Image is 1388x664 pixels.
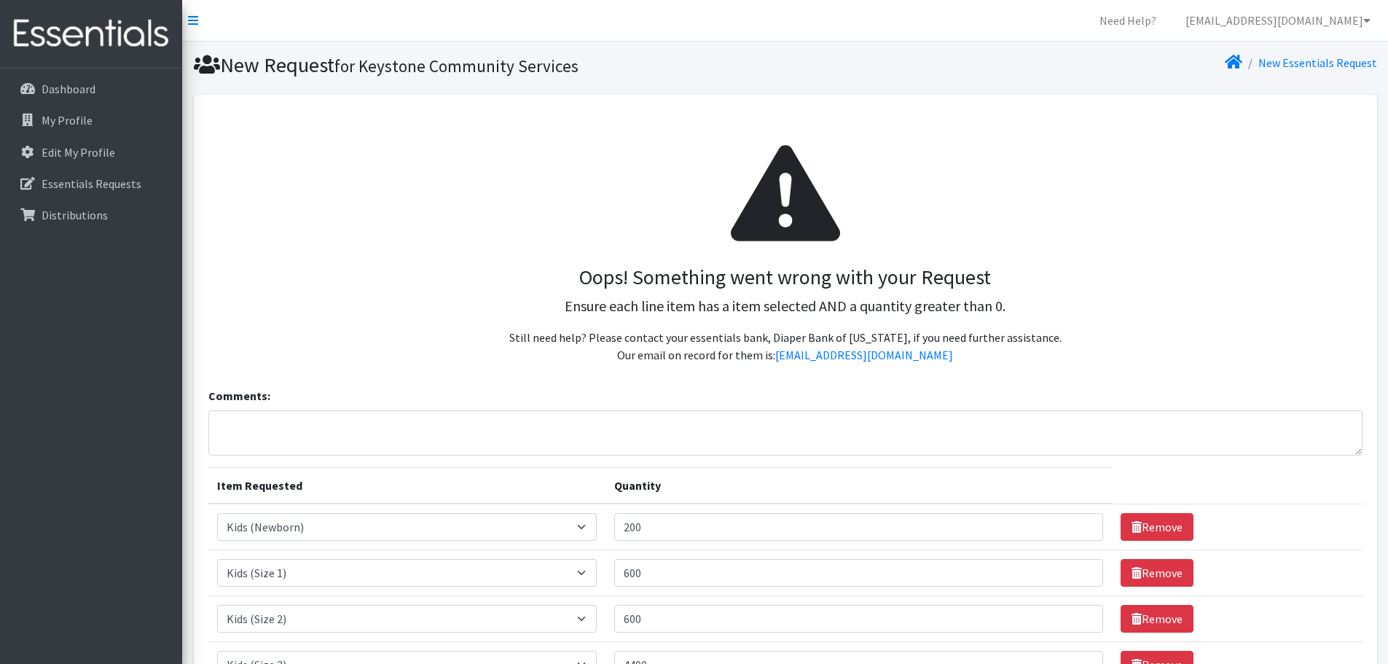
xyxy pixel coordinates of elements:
[6,169,176,198] a: Essentials Requests
[220,329,1351,364] p: Still need help? Please contact your essentials bank, Diaper Bank of [US_STATE], if you need furt...
[220,295,1351,317] p: Ensure each line item has a item selected AND a quantity greater than 0.
[1258,55,1377,70] a: New Essentials Request
[334,55,579,77] small: for Keystone Community Services
[42,82,95,96] p: Dashboard
[6,9,176,58] img: HumanEssentials
[1121,605,1193,633] a: Remove
[1088,6,1168,35] a: Need Help?
[1174,6,1382,35] a: [EMAIL_ADDRESS][DOMAIN_NAME]
[42,145,115,160] p: Edit My Profile
[42,176,141,191] p: Essentials Requests
[208,468,606,504] th: Item Requested
[775,348,953,362] a: [EMAIL_ADDRESS][DOMAIN_NAME]
[6,74,176,103] a: Dashboard
[6,200,176,230] a: Distributions
[605,468,1112,504] th: Quantity
[194,52,780,78] h1: New Request
[42,113,93,128] p: My Profile
[1121,513,1193,541] a: Remove
[220,265,1351,290] h3: Oops! Something went wrong with your Request
[208,387,270,405] label: Comments:
[42,208,108,222] p: Distributions
[1121,559,1193,587] a: Remove
[6,106,176,135] a: My Profile
[6,138,176,167] a: Edit My Profile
